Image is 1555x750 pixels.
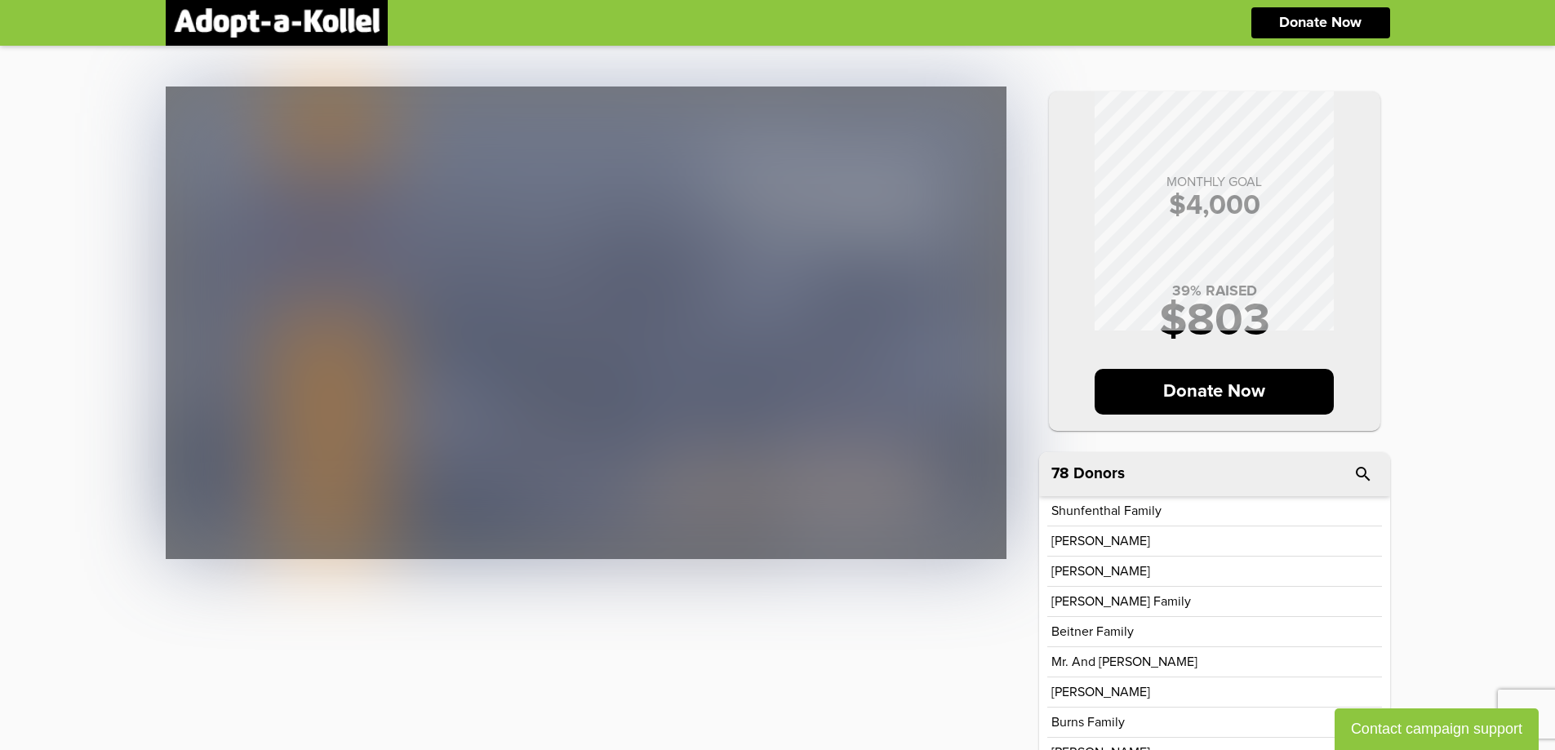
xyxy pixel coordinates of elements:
p: Donors [1073,466,1125,482]
button: Contact campaign support [1335,708,1539,750]
p: [PERSON_NAME] Family [1051,595,1191,608]
p: [PERSON_NAME] [1051,565,1150,578]
p: MONTHLY GOAL [1065,175,1364,189]
p: Burns Family [1051,716,1125,729]
p: Beitner Family [1051,625,1134,638]
p: Mr. and [PERSON_NAME] [1051,655,1197,668]
p: Donate Now [1279,16,1362,30]
span: 78 [1051,466,1069,482]
p: [PERSON_NAME] [1051,535,1150,548]
p: Shunfenthal Family [1051,504,1162,517]
p: $ [1065,192,1364,220]
img: wIXMKzDbdW.sHfyl5CMYm.jpg [166,87,1006,559]
img: logonobg.png [174,8,380,38]
p: [PERSON_NAME] [1051,686,1150,699]
i: search [1353,464,1373,484]
p: Donate Now [1095,369,1334,415]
